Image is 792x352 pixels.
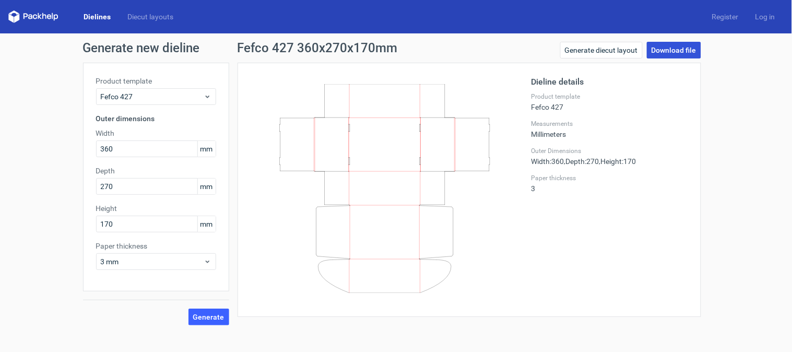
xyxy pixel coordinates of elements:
label: Outer Dimensions [531,147,688,155]
div: Fefco 427 [531,92,688,111]
a: Dielines [75,11,119,22]
span: Generate [193,313,224,321]
label: Paper thickness [96,241,216,251]
label: Depth [96,166,216,176]
h1: Generate new dieline [83,42,710,54]
h2: Dieline details [531,76,688,88]
h3: Outer dimensions [96,113,216,124]
label: Width [96,128,216,138]
button: Generate [188,309,229,325]
span: mm [197,179,216,194]
label: Height [96,203,216,214]
a: Register [704,11,747,22]
h1: Fefco 427 360x270x170mm [238,42,398,54]
span: Fefco 427 [101,91,204,102]
div: Millimeters [531,120,688,138]
a: Download file [647,42,701,58]
span: , Depth : 270 [564,157,599,166]
div: 3 [531,174,688,193]
a: Log in [747,11,784,22]
label: Product template [531,92,688,101]
span: mm [197,216,216,232]
a: Generate diecut layout [560,42,643,58]
span: , Height : 170 [599,157,636,166]
span: Width : 360 [531,157,564,166]
a: Diecut layouts [119,11,182,22]
span: mm [197,141,216,157]
span: 3 mm [101,256,204,267]
label: Paper thickness [531,174,688,182]
label: Measurements [531,120,688,128]
label: Product template [96,76,216,86]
